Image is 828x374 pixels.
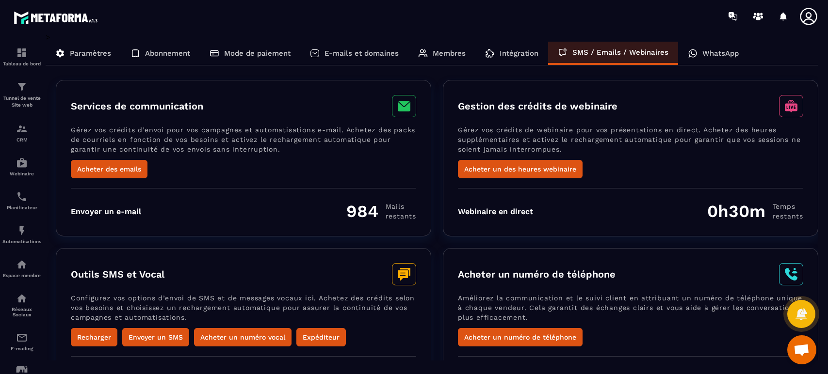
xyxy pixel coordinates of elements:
[458,268,616,280] h3: Acheter un numéro de téléphone
[707,201,803,221] div: 0h30m
[2,95,41,109] p: Tunnel de vente Site web
[2,137,41,142] p: CRM
[71,328,117,346] button: Recharger
[458,100,617,112] h3: Gestion des crédits de webinaire
[458,293,803,328] p: Améliorez la communication et le suivi client en attribuant un numéro de téléphone unique à chaqu...
[346,201,416,221] div: 984
[71,100,203,112] h3: Services de communication
[2,307,41,317] p: Réseaux Sociaux
[16,157,28,169] img: automations
[2,205,41,210] p: Planificateur
[16,191,28,203] img: scheduler
[2,74,41,116] a: formationformationTunnel de vente Site web
[194,328,292,346] button: Acheter un numéro vocal
[16,293,28,304] img: social-network
[71,293,416,328] p: Configurez vos options d’envoi de SMS et de messages vocaux ici. Achetez des crédits selon vos be...
[2,273,41,278] p: Espace membre
[16,332,28,343] img: email
[2,150,41,184] a: automationsautomationsWebinaire
[2,285,41,325] a: social-networksocial-networkRéseaux Sociaux
[2,171,41,176] p: Webinaire
[2,184,41,218] a: schedulerschedulerPlanificateur
[2,251,41,285] a: automationsautomationsEspace membre
[458,328,583,346] button: Acheter un numéro de téléphone
[296,328,346,346] button: Expéditeur
[122,328,189,346] button: Envoyer un SMS
[773,202,803,211] span: Temps
[70,49,111,58] p: Paramètres
[458,207,533,216] div: Webinaire en direct
[2,218,41,251] a: automationsautomationsAutomatisations
[500,49,538,58] p: Intégration
[71,207,141,216] div: Envoyer un e-mail
[458,160,583,178] button: Acheter un des heures webinaire
[2,239,41,244] p: Automatisations
[386,211,416,221] span: restants
[16,259,28,270] img: automations
[2,346,41,351] p: E-mailing
[145,49,190,58] p: Abonnement
[71,125,416,160] p: Gérez vos crédits d’envoi pour vos campagnes et automatisations e-mail. Achetez des packs de cour...
[433,49,466,58] p: Membres
[224,49,291,58] p: Mode de paiement
[14,9,101,27] img: logo
[71,160,147,178] button: Acheter des emails
[2,61,41,66] p: Tableau de bord
[2,116,41,150] a: formationformationCRM
[386,202,416,211] span: Mails
[572,48,668,57] p: SMS / Emails / Webinaires
[2,325,41,358] a: emailemailE-mailing
[702,49,739,58] p: WhatsApp
[325,49,399,58] p: E-mails et domaines
[16,225,28,236] img: automations
[71,268,164,280] h3: Outils SMS et Vocal
[458,125,803,160] p: Gérez vos crédits de webinaire pour vos présentations en direct. Achetez des heures supplémentair...
[16,123,28,135] img: formation
[2,40,41,74] a: formationformationTableau de bord
[787,335,816,364] div: Ouvrir le chat
[773,211,803,221] span: restants
[16,47,28,59] img: formation
[16,81,28,93] img: formation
